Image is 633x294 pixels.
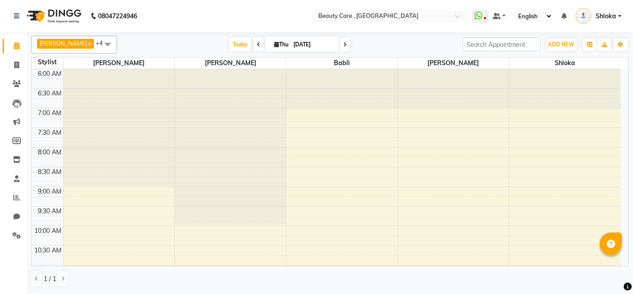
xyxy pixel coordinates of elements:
input: 2025-09-04 [291,38,335,51]
span: Shloka [596,12,616,21]
div: 6:30 AM [36,89,63,98]
div: 9:00 AM [36,187,63,196]
div: 7:30 AM [36,128,63,137]
div: 8:30 AM [36,167,63,177]
span: Today [229,37,252,51]
img: logo [23,4,84,29]
input: Search Appointment [463,37,540,51]
a: x [87,40,91,47]
span: Shloka [509,58,621,69]
div: 6:00 AM [36,69,63,79]
span: Babli [286,58,397,69]
img: Shloka [576,8,591,24]
span: 1 / 1 [44,274,56,284]
button: ADD NEW [546,38,576,51]
span: ADD NEW [548,41,574,48]
div: 10:00 AM [32,226,63,236]
span: [PERSON_NAME] [175,58,286,69]
div: 8:00 AM [36,148,63,157]
span: Thu [272,41,291,48]
iframe: chat widget [596,258,624,285]
span: [PERSON_NAME] [398,58,509,69]
div: 9:30 AM [36,207,63,216]
b: 08047224946 [98,4,137,29]
div: 10:30 AM [32,246,63,255]
span: [PERSON_NAME] [40,40,87,47]
div: 7:00 AM [36,108,63,118]
div: 11:00 AM [32,265,63,275]
span: [PERSON_NAME] [64,58,174,69]
div: Stylist [32,58,63,67]
span: +4 [96,39,110,46]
